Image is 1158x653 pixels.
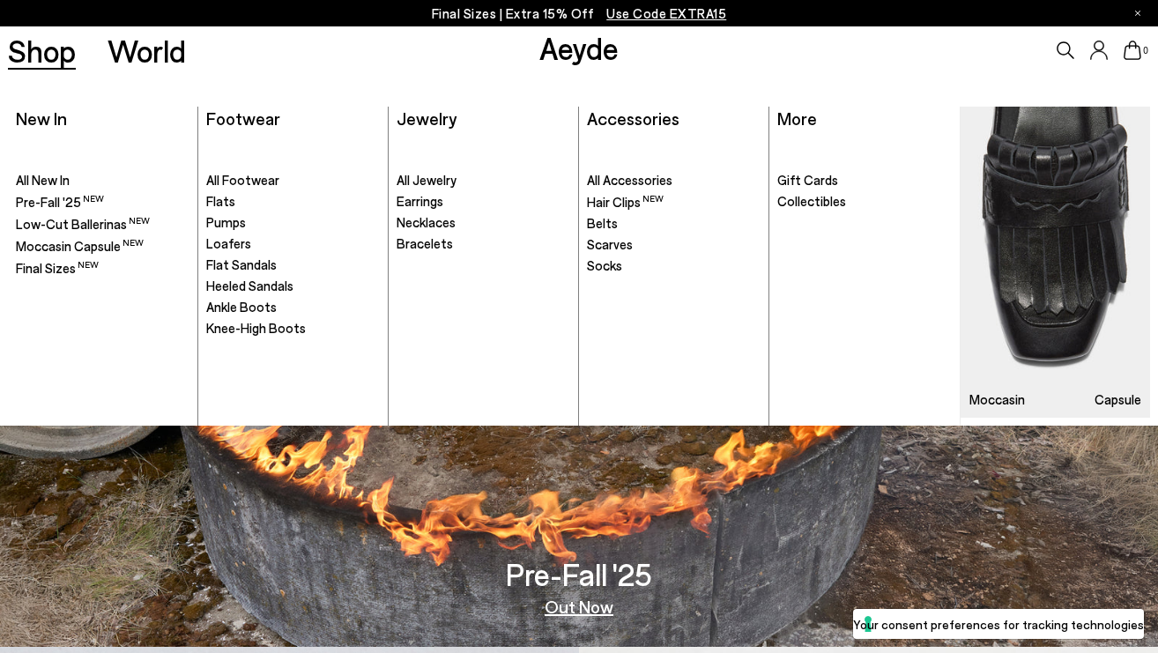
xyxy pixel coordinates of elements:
[587,236,761,254] a: Scarves
[587,172,672,188] span: All Accessories
[206,193,235,209] span: Flats
[16,194,104,210] span: Pre-Fall '25
[587,215,618,231] span: Belts
[206,172,279,188] span: All Footwear
[1095,393,1141,406] h3: Capsule
[206,299,380,316] a: Ankle Boots
[397,172,570,189] a: All Jewelry
[206,278,380,295] a: Heeled Sandals
[777,172,952,189] a: Gift Cards
[587,236,633,252] span: Scarves
[16,193,189,211] a: Pre-Fall '25
[1141,46,1150,56] span: 0
[206,256,380,274] a: Flat Sandals
[397,193,443,209] span: Earrings
[506,559,652,590] h3: Pre-Fall '25
[16,215,189,234] a: Low-Cut Ballerinas
[16,108,67,129] a: New In
[777,193,952,211] a: Collectibles
[587,193,761,211] a: Hair Clips
[587,257,761,275] a: Socks
[16,172,70,188] span: All New In
[587,194,664,210] span: Hair Clips
[16,260,99,276] span: Final Sizes
[587,108,679,129] a: Accessories
[206,320,306,336] span: Knee-High Boots
[206,235,251,251] span: Loafers
[8,35,76,66] a: Shop
[853,615,1144,634] label: Your consent preferences for tracking technologies
[16,259,189,278] a: Final Sizes
[206,214,246,230] span: Pumps
[397,172,457,188] span: All Jewelry
[16,237,189,256] a: Moccasin Capsule
[397,214,456,230] span: Necklaces
[961,107,1150,418] img: Mobile_e6eede4d-78b8-4bd1-ae2a-4197e375e133_900x.jpg
[397,235,570,253] a: Bracelets
[16,238,144,254] span: Moccasin Capsule
[587,215,761,233] a: Belts
[206,108,280,129] a: Footwear
[606,5,726,21] span: Navigate to /collections/ss25-final-sizes
[397,108,457,129] a: Jewelry
[777,193,846,209] span: Collectibles
[853,609,1144,639] button: Your consent preferences for tracking technologies
[16,216,150,232] span: Low-Cut Ballerinas
[206,172,380,189] a: All Footwear
[545,597,613,615] a: Out Now
[206,214,380,232] a: Pumps
[206,278,293,293] span: Heeled Sandals
[206,256,277,272] span: Flat Sandals
[206,235,380,253] a: Loafers
[397,214,570,232] a: Necklaces
[397,235,453,251] span: Bracelets
[587,257,622,273] span: Socks
[539,29,619,66] a: Aeyde
[108,35,186,66] a: World
[206,299,277,315] span: Ankle Boots
[961,107,1150,418] a: Moccasin Capsule
[16,172,189,189] a: All New In
[397,193,570,211] a: Earrings
[432,3,727,25] p: Final Sizes | Extra 15% Off
[969,393,1025,406] h3: Moccasin
[206,320,380,338] a: Knee-High Boots
[587,172,761,189] a: All Accessories
[777,108,817,129] a: More
[777,172,838,188] span: Gift Cards
[206,193,380,211] a: Flats
[1124,41,1141,60] a: 0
